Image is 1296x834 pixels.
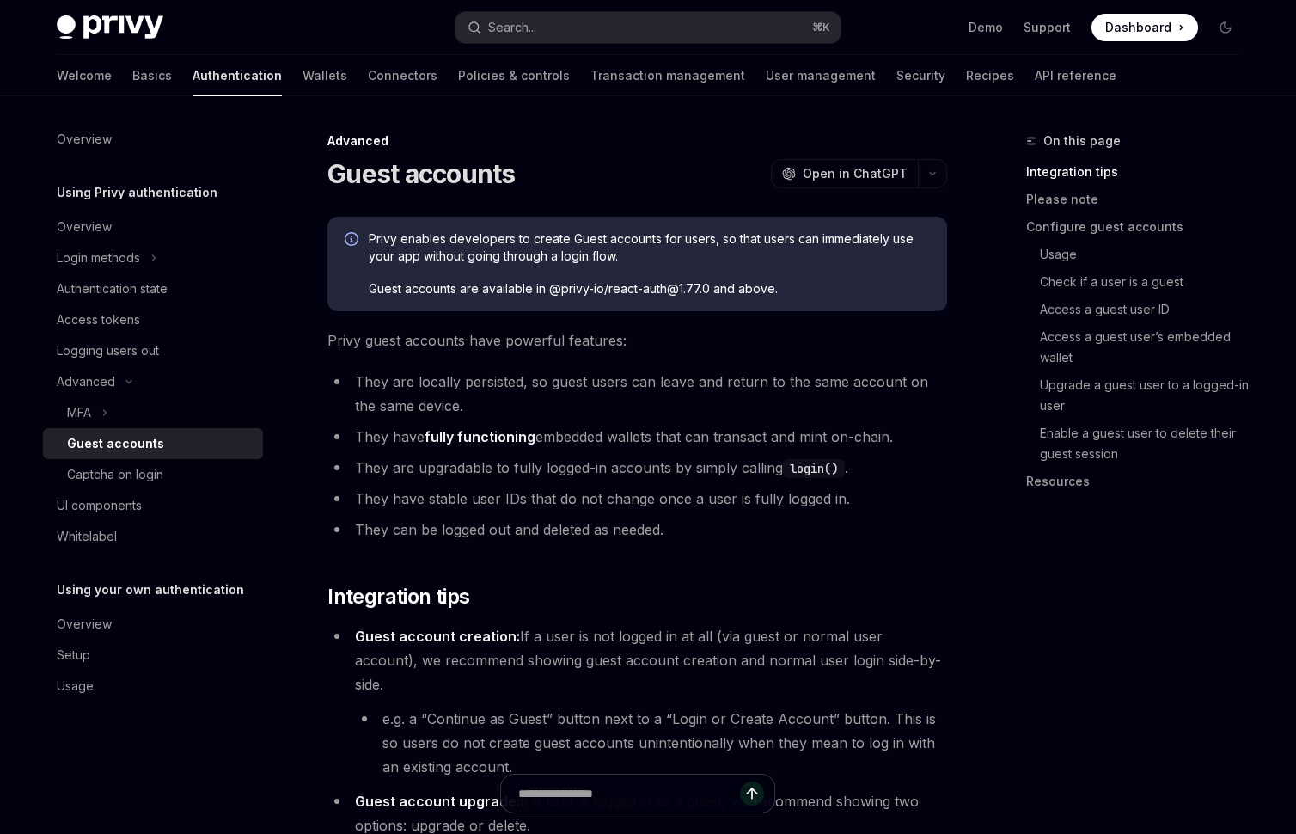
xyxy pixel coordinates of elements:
span: ⌘ K [812,21,830,34]
div: Captcha on login [67,464,163,485]
button: Send message [740,782,764,806]
div: Advanced [327,132,947,150]
a: Logging users out [43,335,263,366]
span: Guest accounts are available in @privy-io/react-auth@1.77.0 and above. [369,280,930,297]
a: Access a guest user’s embedded wallet [1026,323,1253,371]
img: dark logo [57,15,163,40]
div: Overview [57,614,112,635]
li: They are locally persisted, so guest users can leave and return to the same account on the same d... [327,370,947,418]
a: API reference [1035,55,1116,96]
a: Please note [1026,186,1253,213]
a: Security [896,55,945,96]
li: They have stable user IDs that do not change once a user is fully logged in. [327,487,947,511]
a: Authentication [193,55,282,96]
div: Access tokens [57,310,140,330]
div: Search... [488,17,536,38]
div: Advanced [57,371,115,392]
strong: Guest account creation: [355,628,520,645]
a: Usage [1026,241,1253,268]
button: Open in ChatGPT [771,159,918,188]
div: Guest accounts [67,433,164,454]
button: Search...⌘K [455,12,841,43]
a: Overview [43,609,263,640]
span: Open in ChatGPT [803,165,908,182]
a: Recipes [966,55,1014,96]
button: Toggle dark mode [1212,14,1239,41]
a: Welcome [57,55,112,96]
a: Captcha on login [43,459,263,490]
a: Access tokens [43,304,263,335]
li: They can be logged out and deleted as needed. [327,518,947,542]
a: Connectors [368,55,437,96]
a: Transaction management [590,55,745,96]
a: Enable a guest user to delete their guest session [1026,420,1253,468]
a: Support [1024,19,1071,36]
a: UI components [43,490,263,521]
h1: Guest accounts [327,158,516,189]
div: MFA [67,402,91,423]
div: Authentication state [57,279,168,299]
div: UI components [57,495,142,516]
a: Dashboard [1091,14,1198,41]
a: Authentication state [43,273,263,304]
a: Access a guest user ID [1026,296,1253,323]
h5: Using Privy authentication [57,182,217,203]
div: Whitelabel [57,526,117,547]
a: Basics [132,55,172,96]
li: They have embedded wallets that can transact and mint on-chain. [327,425,947,449]
div: Overview [57,129,112,150]
a: Configure guest accounts [1026,213,1253,241]
a: Policies & controls [458,55,570,96]
a: Setup [43,640,263,671]
svg: Info [345,232,362,249]
a: Overview [43,124,263,155]
li: They are upgradable to fully logged-in accounts by simply calling . [327,456,947,480]
span: On this page [1043,131,1121,151]
input: Ask a question... [518,775,740,813]
div: Usage [57,676,94,696]
button: Login methods [43,242,263,273]
button: MFA [43,397,263,428]
div: Overview [57,217,112,237]
div: Logging users out [57,340,159,361]
code: login() [783,459,845,478]
a: Upgrade a guest user to a logged-in user [1026,371,1253,420]
button: Advanced [43,366,263,397]
li: If a user is not logged in at all (via guest or normal user account), we recommend showing guest ... [327,624,947,779]
a: Wallets [303,55,347,96]
a: Overview [43,212,263,242]
a: Integration tips [1026,158,1253,186]
a: User management [766,55,876,96]
div: Login methods [57,248,140,268]
a: Demo [969,19,1003,36]
a: Guest accounts [43,428,263,459]
a: Check if a user is a guest [1026,268,1253,296]
li: e.g. a “Continue as Guest” button next to a “Login or Create Account” button. This is so users do... [355,707,947,779]
strong: fully functioning [425,428,535,445]
a: Whitelabel [43,521,263,552]
a: Usage [43,671,263,702]
span: Privy guest accounts have powerful features: [327,328,947,353]
div: Setup [57,645,90,665]
span: Privy enables developers to create Guest accounts for users, so that users can immediately use yo... [369,230,930,265]
h5: Using your own authentication [57,580,244,600]
span: Integration tips [327,583,469,610]
span: Dashboard [1105,19,1171,36]
a: Resources [1026,468,1253,495]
